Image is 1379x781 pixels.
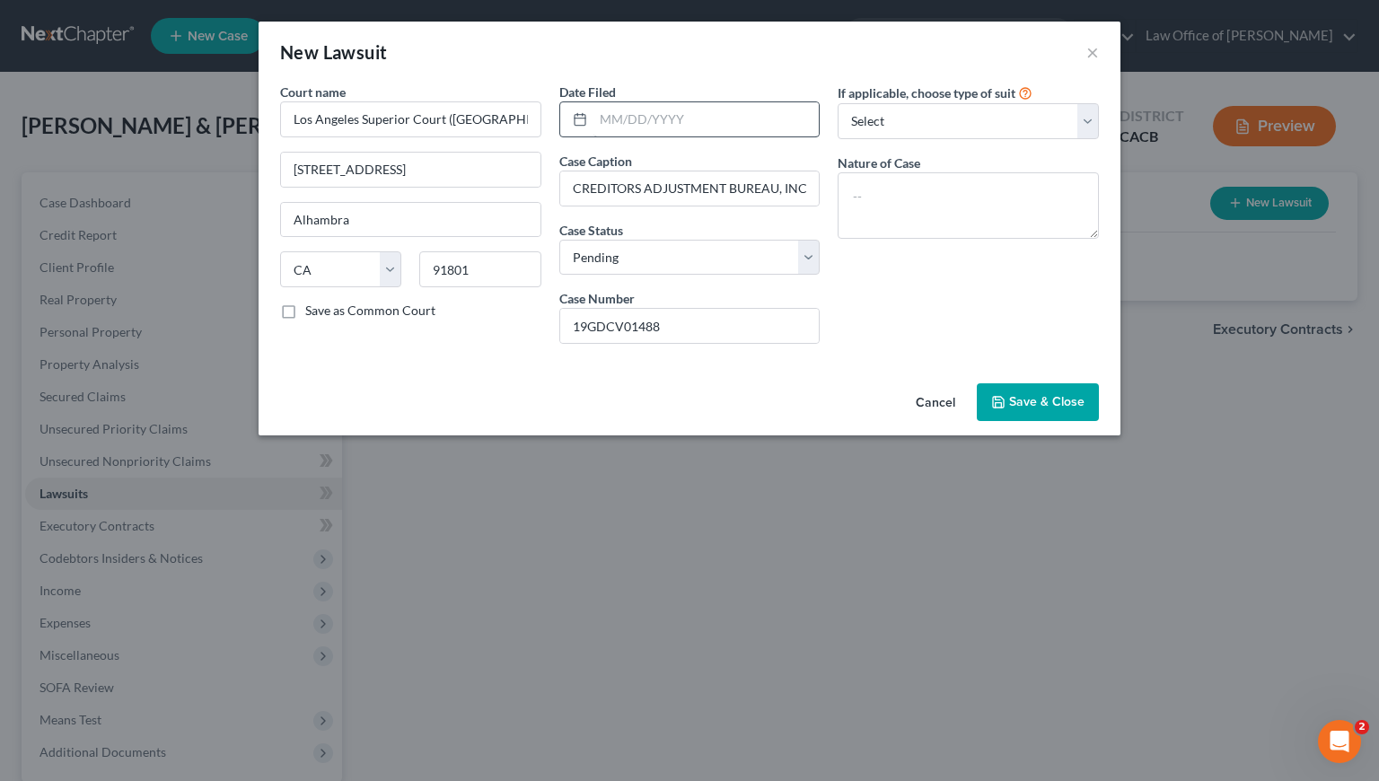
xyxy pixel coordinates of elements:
input: Search court by name... [280,101,541,137]
input: Enter city... [281,203,540,237]
label: Case Number [559,289,635,308]
button: Cancel [901,385,970,421]
label: Save as Common Court [305,302,435,320]
button: × [1086,41,1099,63]
span: Save & Close [1009,394,1085,409]
iframe: Intercom live chat [1318,720,1361,763]
input: MM/DD/YYYY [593,102,820,136]
label: Date Filed [559,83,616,101]
span: 2 [1355,720,1369,734]
input: Enter address... [281,153,540,187]
span: Case Status [559,223,623,238]
span: New [280,41,319,63]
input: Enter zip... [419,251,540,287]
label: If applicable, choose type of suit [838,83,1015,102]
label: Case Caption [559,152,632,171]
label: Nature of Case [838,154,920,172]
span: Court name [280,84,346,100]
input: # [560,309,820,343]
input: -- [560,171,820,206]
button: Save & Close [977,383,1099,421]
span: Lawsuit [323,41,388,63]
